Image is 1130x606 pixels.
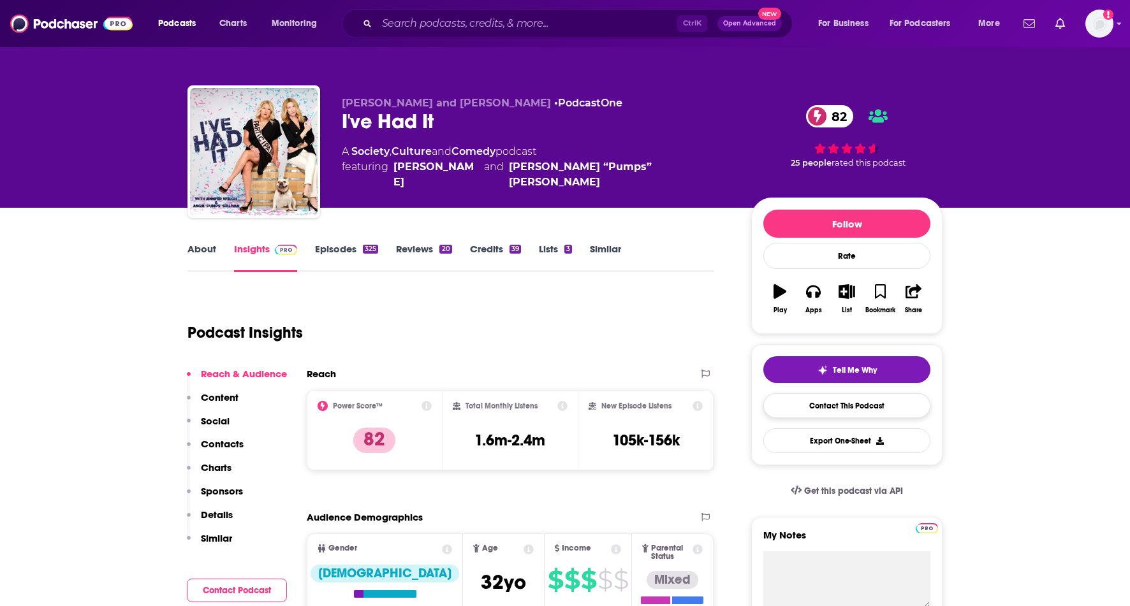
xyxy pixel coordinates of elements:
[219,15,247,32] span: Charts
[484,159,504,190] span: and
[439,245,451,254] div: 20
[865,307,895,314] div: Bookmark
[554,97,622,109] span: •
[651,544,691,561] span: Parental Status
[1085,10,1113,38] span: Logged in as SusanHershberg
[881,13,969,34] button: open menu
[558,97,622,109] a: PodcastOne
[806,105,853,127] a: 82
[393,159,479,190] a: Jennifer Welch
[234,243,297,272] a: InsightsPodchaser Pro
[187,391,238,415] button: Content
[978,15,1000,32] span: More
[539,243,572,272] a: Lists3
[791,158,832,168] span: 25 people
[201,438,244,450] p: Contacts
[466,401,538,410] h2: Total Monthly Listens
[432,145,451,157] span: and
[969,13,1016,34] button: open menu
[187,368,287,391] button: Reach & Audience
[451,145,495,157] a: Comedy
[187,438,244,461] button: Contacts
[612,431,680,450] h3: 105k-156k
[396,243,451,272] a: Reviews20
[311,565,459,582] div: [DEMOGRAPHIC_DATA]
[677,15,707,32] span: Ctrl K
[390,145,392,157] span: ,
[1103,10,1113,20] svg: Add a profile image
[833,365,877,375] span: Tell Me Why
[307,368,336,380] h2: Reach
[863,276,897,322] button: Bookmark
[613,570,628,590] span: $
[796,276,830,322] button: Apps
[916,523,938,533] img: Podchaser Pro
[564,570,580,590] span: $
[187,532,232,556] button: Similar
[307,511,423,523] h2: Audience Demographics
[564,245,572,254] div: 3
[201,532,232,544] p: Similar
[805,307,822,314] div: Apps
[1018,13,1040,34] a: Show notifications dropdown
[832,158,906,168] span: rated this podcast
[763,356,930,383] button: tell me why sparkleTell Me Why
[187,415,230,438] button: Social
[187,243,216,272] a: About
[1050,13,1070,34] a: Show notifications dropdown
[647,571,698,589] div: Mixed
[562,544,591,552] span: Income
[201,368,287,380] p: Reach & Audience
[751,97,943,176] div: 82 25 peoplerated this podcast
[201,461,231,473] p: Charts
[916,521,938,533] a: Pro website
[474,431,545,450] h3: 1.6m-2.4m
[342,97,551,109] span: [PERSON_NAME] and [PERSON_NAME]
[830,276,863,322] button: List
[342,144,731,190] div: A podcast
[763,529,930,551] label: My Notes
[758,8,781,20] span: New
[158,15,196,32] span: Podcasts
[763,210,930,238] button: Follow
[818,365,828,375] img: tell me why sparkle
[354,9,805,38] div: Search podcasts, credits, & more...
[190,88,318,215] img: I've Had It
[351,145,390,157] a: Society
[392,145,432,157] a: Culture
[481,570,526,595] span: 32 yo
[272,15,317,32] span: Monitoring
[201,391,238,403] p: Content
[328,544,357,552] span: Gender
[482,544,498,552] span: Age
[470,243,521,272] a: Credits39
[149,13,212,34] button: open menu
[723,20,776,27] span: Open Advanced
[187,485,243,509] button: Sponsors
[763,243,930,269] div: Rate
[275,245,297,255] img: Podchaser Pro
[187,323,303,342] h1: Podcast Insights
[509,159,731,190] a: Angie “Pumps” Sullivan
[774,307,787,314] div: Play
[1085,10,1113,38] button: Show profile menu
[590,243,621,272] a: Similar
[201,415,230,427] p: Social
[763,276,796,322] button: Play
[581,570,596,590] span: $
[377,13,677,34] input: Search podcasts, credits, & more...
[510,245,521,254] div: 39
[333,401,383,410] h2: Power Score™
[905,307,922,314] div: Share
[842,307,852,314] div: List
[717,16,782,31] button: Open AdvancedNew
[187,579,287,602] button: Contact Podcast
[548,570,563,590] span: $
[263,13,334,34] button: open menu
[315,243,378,272] a: Episodes325
[363,245,378,254] div: 325
[781,475,913,507] a: Get this podcast via API
[763,393,930,418] a: Contact This Podcast
[10,11,133,36] a: Podchaser - Follow, Share and Rate Podcasts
